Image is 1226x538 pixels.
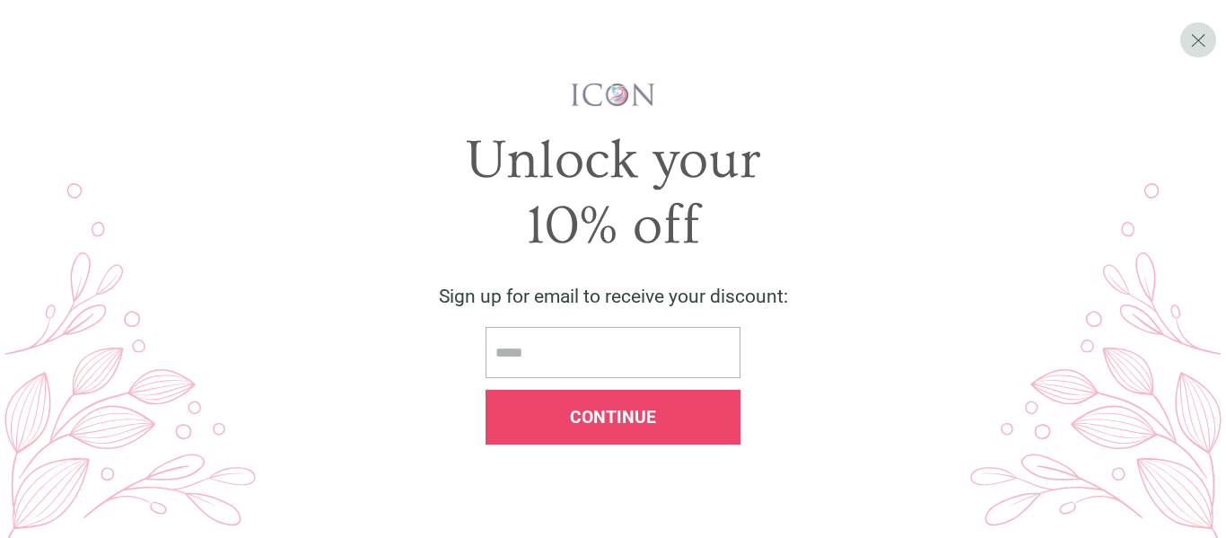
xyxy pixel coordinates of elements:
span: X [1190,28,1206,51]
span: Unlock your [466,129,761,191]
span: Continue [570,407,656,428]
span: Sign up for email to receive your discount: [439,286,788,307]
img: iconwallstickersl_1754656298800.png [569,82,658,108]
span: 10% off [526,195,700,257]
